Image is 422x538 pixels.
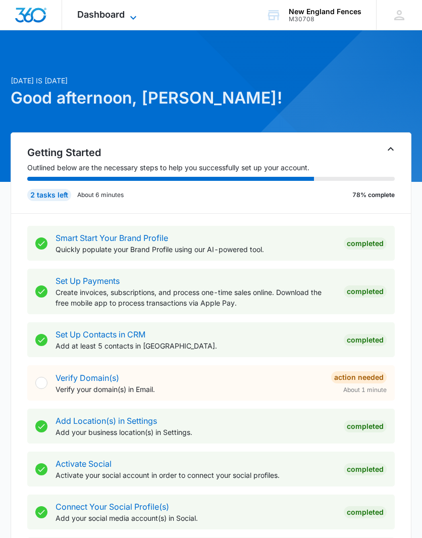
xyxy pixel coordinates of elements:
div: Completed [344,285,387,298]
a: Add Location(s) in Settings [56,416,157,426]
p: Activate your social account in order to connect your social profiles. [56,470,336,480]
a: Verify Domain(s) [56,373,119,383]
a: Connect Your Social Profile(s) [56,502,169,512]
div: 2 tasks left [27,189,71,201]
p: Create invoices, subscriptions, and process one-time sales online. Download the free mobile app t... [56,287,336,308]
p: Add at least 5 contacts in [GEOGRAPHIC_DATA]. [56,340,336,351]
div: Completed [344,334,387,346]
a: Activate Social [56,459,112,469]
div: Completed [344,506,387,518]
a: Smart Start Your Brand Profile [56,233,168,243]
h1: Good afternoon, [PERSON_NAME]! [11,86,411,110]
div: Completed [344,420,387,432]
button: Toggle Collapse [385,143,397,155]
h2: Getting Started [27,145,395,160]
span: Dashboard [77,9,125,20]
div: Completed [344,237,387,250]
p: Add your business location(s) in Settings. [56,427,336,437]
span: About 1 minute [343,385,387,395]
p: Outlined below are the necessary steps to help you successfully set up your account. [27,162,395,173]
p: Add your social media account(s) in Social. [56,513,336,523]
p: 78% complete [352,190,395,200]
a: Set Up Payments [56,276,120,286]
p: [DATE] is [DATE] [11,75,411,86]
p: Verify your domain(s) in Email. [56,384,323,395]
p: Quickly populate your Brand Profile using our AI-powered tool. [56,244,336,255]
div: account id [289,16,361,23]
div: Completed [344,463,387,475]
div: account name [289,8,361,16]
p: About 6 minutes [77,190,124,200]
div: Action Needed [331,371,387,383]
a: Set Up Contacts in CRM [56,329,145,339]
